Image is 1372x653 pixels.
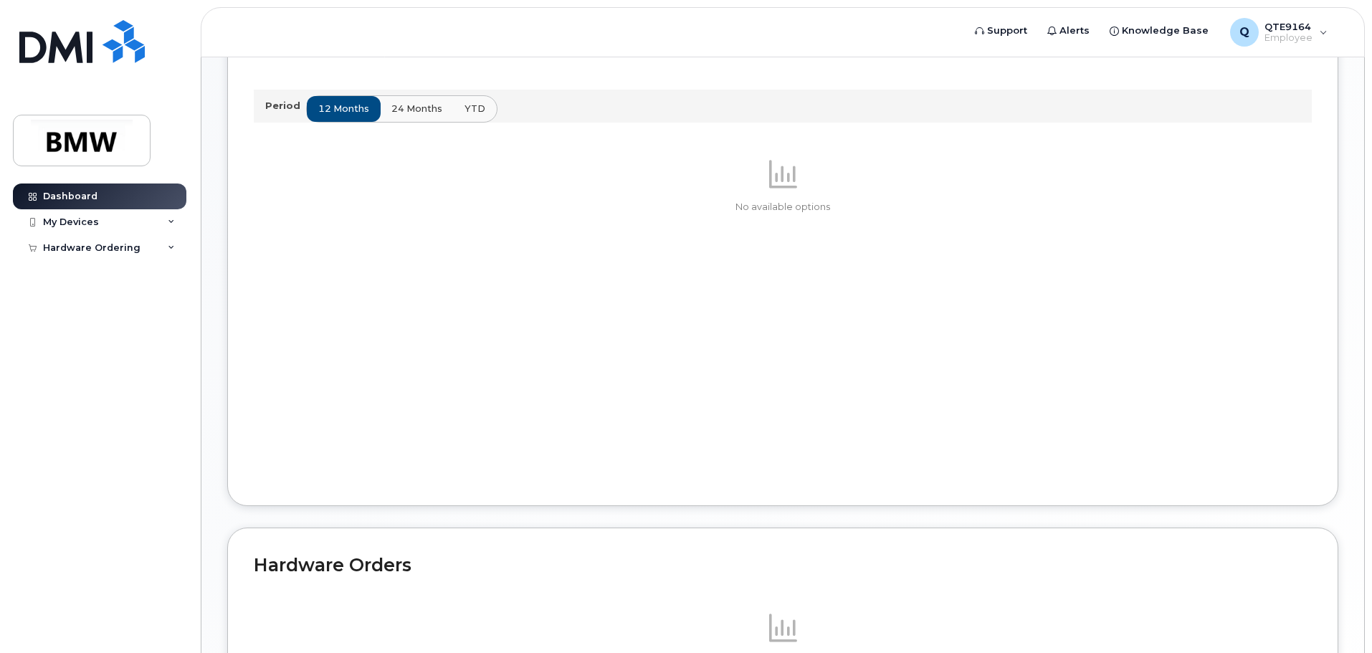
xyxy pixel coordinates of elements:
span: Support [987,24,1027,38]
span: Alerts [1059,24,1090,38]
a: Knowledge Base [1100,16,1219,45]
a: Alerts [1037,16,1100,45]
p: Period [265,99,306,113]
iframe: Messenger Launcher [1310,591,1361,642]
span: Employee [1264,32,1313,44]
span: QTE9164 [1264,21,1313,32]
span: YTD [465,102,485,115]
p: No available options [254,201,1312,214]
div: QTE9164 [1220,18,1338,47]
span: Q [1239,24,1249,41]
span: Knowledge Base [1122,24,1209,38]
span: 24 months [391,102,442,115]
h2: Hardware Orders [254,554,1312,576]
a: Support [965,16,1037,45]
